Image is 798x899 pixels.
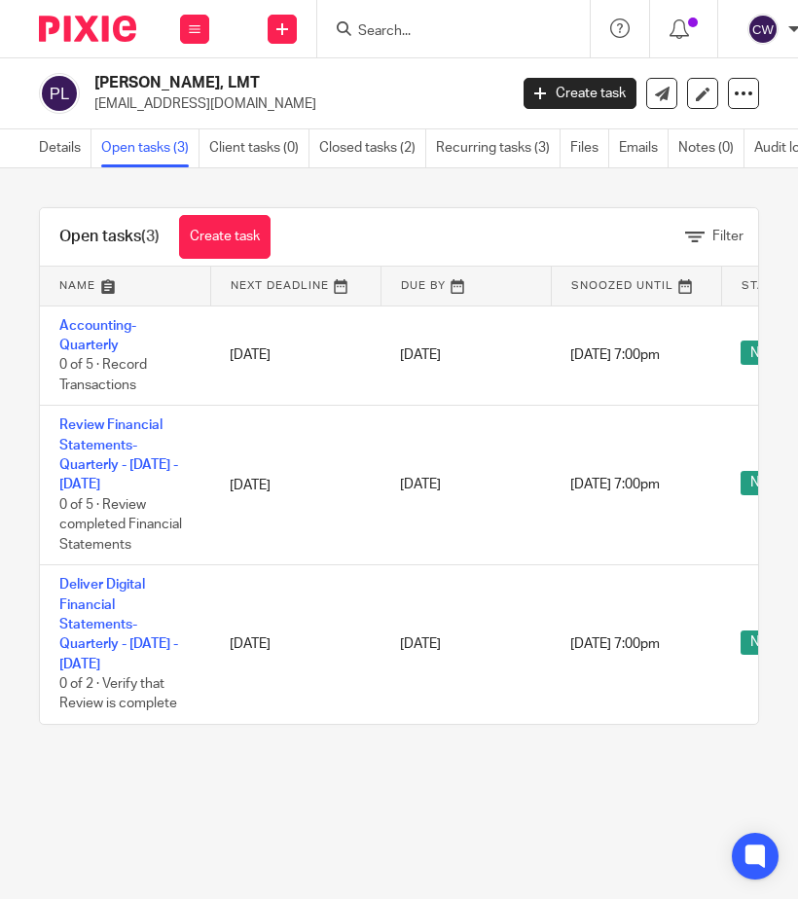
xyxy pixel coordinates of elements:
[742,280,790,291] span: Status
[59,319,136,352] a: Accounting-Quarterly
[59,677,177,711] span: 0 of 2 · Verify that Review is complete
[400,479,441,492] span: [DATE]
[570,479,660,492] span: [DATE] 7:00pm
[101,129,199,167] a: Open tasks (3)
[59,498,182,552] span: 0 of 5 · Review completed Financial Statements
[356,23,531,41] input: Search
[94,73,415,93] h2: [PERSON_NAME], LMT
[570,129,609,167] a: Files
[436,129,561,167] a: Recurring tasks (3)
[39,16,136,42] img: Pixie
[400,348,441,362] span: [DATE]
[210,565,381,724] td: [DATE]
[319,129,426,167] a: Closed tasks (2)
[59,418,178,491] a: Review Financial Statements-Quarterly - [DATE] - [DATE]
[209,129,309,167] a: Client tasks (0)
[619,129,669,167] a: Emails
[59,358,147,392] span: 0 of 5 · Record Transactions
[712,230,744,243] span: Filter
[39,129,91,167] a: Details
[179,215,271,259] a: Create task
[39,73,80,114] img: svg%3E
[141,229,160,244] span: (3)
[571,280,673,291] span: Snoozed Until
[400,638,441,652] span: [DATE]
[570,348,660,362] span: [DATE] 7:00pm
[59,227,160,247] h1: Open tasks
[210,406,381,565] td: [DATE]
[570,638,660,652] span: [DATE] 7:00pm
[678,129,744,167] a: Notes (0)
[747,14,779,45] img: svg%3E
[59,578,178,670] a: Deliver Digital Financial Statements-Quarterly - [DATE] - [DATE]
[524,78,636,109] a: Create task
[94,94,494,114] p: [EMAIL_ADDRESS][DOMAIN_NAME]
[210,306,381,406] td: [DATE]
